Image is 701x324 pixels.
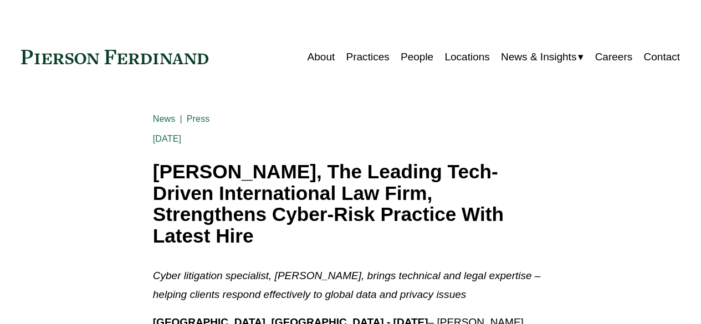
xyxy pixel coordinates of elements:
a: Practices [346,47,390,68]
span: News & Insights [501,48,576,66]
a: folder dropdown [501,47,584,68]
h1: [PERSON_NAME], The Leading Tech-Driven International Law Firm, Strengthens Cyber-Risk Practice Wi... [153,161,548,247]
a: News [153,114,176,124]
em: Cyber litigation specialist, [PERSON_NAME], brings technical and legal expertise – helping client... [153,270,544,300]
a: Locations [444,47,489,68]
a: People [401,47,433,68]
a: Careers [595,47,633,68]
a: Press [187,114,210,124]
a: Contact [644,47,680,68]
a: About [308,47,335,68]
span: [DATE] [153,134,181,143]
